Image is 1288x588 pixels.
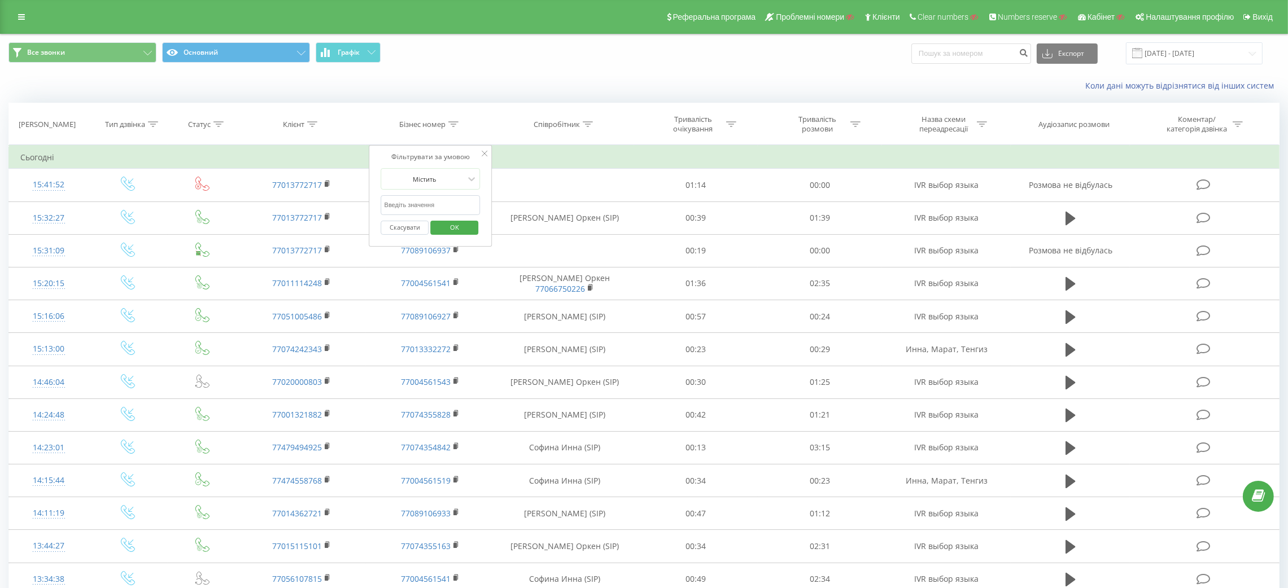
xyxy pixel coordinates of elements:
a: 77089106927 [401,311,451,322]
td: Инна, Марат, Тенгиз [882,333,1011,366]
td: 03:15 [758,431,882,464]
a: 77074355828 [401,409,451,420]
a: 77089106937 [401,245,451,256]
td: IVR выбор языка [882,267,1011,300]
span: Розмова не відбулась [1029,245,1112,256]
td: 00:00 [758,234,882,267]
a: 77004561541 [401,278,451,288]
a: 77013772717 [272,212,322,223]
div: 15:32:27 [20,207,77,229]
td: 00:39 [634,201,758,234]
div: 15:20:15 [20,273,77,295]
span: Numbers reserve [998,12,1057,21]
div: Назва схеми переадресації [914,115,974,134]
a: 77004561519 [401,475,451,486]
button: OK [430,221,478,235]
a: 77074354842 [401,442,451,453]
td: Инна, Марат, Тенгиз [882,464,1011,497]
td: IVR выбор языка [882,300,1011,333]
td: 01:36 [634,267,758,300]
div: 15:16:06 [20,305,77,327]
td: [PERSON_NAME] (SIP) [495,497,634,530]
div: Аудіозапис розмови [1039,120,1110,129]
td: Софина Инна (SIP) [495,464,634,497]
div: Клієнт [283,120,304,129]
button: Все звонки [8,42,156,63]
td: 00:47 [634,497,758,530]
div: 14:46:04 [20,371,77,393]
a: 77089106933 [401,508,451,519]
div: Фільтрувати за умовою [381,151,481,163]
td: [PERSON_NAME] Оркен [495,267,634,300]
td: 00:34 [634,530,758,563]
td: 00:57 [634,300,758,333]
button: Графік [316,42,381,63]
a: 77056107815 [272,573,322,584]
td: IVR выбор языка [882,366,1011,398]
span: Clear numbers [918,12,968,21]
span: Клієнти [872,12,900,21]
a: 77004561541 [401,573,451,584]
td: [PERSON_NAME] (SIP) [495,398,634,431]
a: 77020000803 [272,376,322,387]
td: [PERSON_NAME] (SIP) [495,300,634,333]
td: IVR выбор языка [882,234,1011,267]
div: 13:44:27 [20,535,77,557]
a: 77015115101 [272,541,322,551]
a: 77074242343 [272,344,322,354]
td: [PERSON_NAME] Оркен (SIP) [495,366,634,398]
td: 00:29 [758,333,882,366]
td: 01:12 [758,497,882,530]
div: 15:13:00 [20,338,77,360]
td: Софина Инна (SIP) [495,431,634,464]
span: Розмова не відбулась [1029,179,1112,190]
a: 77474558768 [272,475,322,486]
span: Реферальна програма [673,12,756,21]
td: 00:19 [634,234,758,267]
td: [PERSON_NAME] Оркен (SIP) [495,201,634,234]
div: 14:11:19 [20,502,77,524]
div: Тривалість очікування [663,115,723,134]
span: Проблемні номери [776,12,844,21]
td: 00:23 [758,464,882,497]
a: 77074355163 [401,541,451,551]
a: 77013772717 [272,179,322,190]
td: 00:30 [634,366,758,398]
a: Коли дані можуть відрізнятися вiд інших систем [1085,80,1280,91]
input: Введіть значення [381,195,481,215]
div: Бізнес номер [399,120,446,129]
div: Співробітник [534,120,580,129]
a: 77066750226 [535,283,585,294]
button: Експорт [1037,43,1098,64]
a: 77013332272 [401,344,451,354]
td: 00:34 [634,464,758,497]
div: Коментар/категорія дзвінка [1164,115,1230,134]
div: 15:41:52 [20,174,77,196]
td: IVR выбор языка [882,497,1011,530]
div: [PERSON_NAME] [19,120,76,129]
td: 00:24 [758,300,882,333]
a: 77011114248 [272,278,322,288]
td: [PERSON_NAME] Оркен (SIP) [495,530,634,563]
span: Все звонки [27,48,65,57]
td: IVR выбор языка [882,431,1011,464]
div: 14:23:01 [20,437,77,459]
a: 77004561543 [401,376,451,387]
td: 02:35 [758,267,882,300]
td: IVR выбор языка [882,530,1011,563]
td: [PERSON_NAME] (SIP) [495,333,634,366]
div: Тривалість розмови [787,115,848,134]
div: Статус [188,120,211,129]
td: Сьогодні [9,146,1280,169]
a: 77013772717 [272,245,322,256]
a: 77014362721 [272,508,322,519]
td: 01:39 [758,201,882,234]
span: Кабінет [1088,12,1115,21]
td: 02:31 [758,530,882,563]
td: 00:23 [634,333,758,366]
span: Вихід [1253,12,1273,21]
span: Графік [338,49,360,56]
td: 01:25 [758,366,882,398]
input: Пошук за номером [911,43,1031,64]
span: OK [439,218,470,236]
